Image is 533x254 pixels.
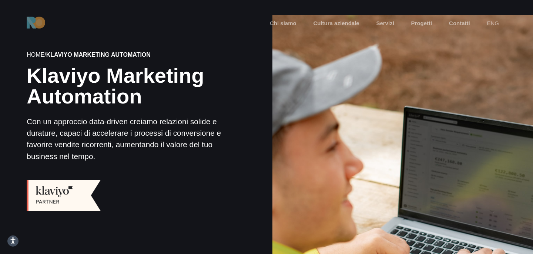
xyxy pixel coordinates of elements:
span: / [27,52,151,58]
h1: Klaviyo Marketing Automation [27,65,234,107]
a: Cultura aziendale [312,19,360,28]
a: eng [486,19,500,28]
a: Contatti [448,19,471,28]
strong: Klaviyo Marketing Automation [46,52,151,58]
a: Home [27,52,44,58]
a: Servizi [375,19,395,28]
img: Ride On Agency [27,17,45,29]
p: Con un approccio data-driven creiamo relazioni solide e durature, capaci di accelerare i processi... [27,116,234,162]
a: Progetti [410,19,433,28]
a: Chi siamo [269,19,297,28]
